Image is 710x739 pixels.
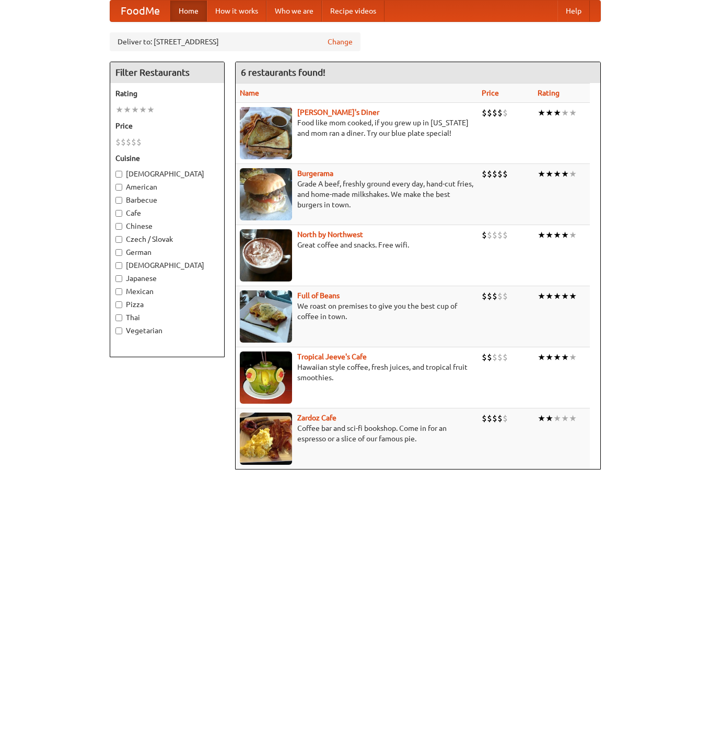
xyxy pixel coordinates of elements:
[170,1,207,21] a: Home
[538,290,545,302] li: ★
[497,107,503,119] li: $
[240,423,473,444] p: Coffee bar and sci-fi bookshop. Come in for an espresso or a slice of our famous pie.
[266,1,322,21] a: Who we are
[115,236,122,243] input: Czech / Slovak
[487,413,492,424] li: $
[240,229,292,281] img: north.jpg
[553,413,561,424] li: ★
[497,351,503,363] li: $
[297,108,379,116] a: [PERSON_NAME]'s Diner
[123,104,131,115] li: ★
[115,223,122,230] input: Chinese
[503,229,508,241] li: $
[139,104,147,115] li: ★
[115,260,219,271] label: [DEMOGRAPHIC_DATA]
[569,351,577,363] li: ★
[240,107,292,159] img: sallys.jpg
[121,136,126,148] li: $
[115,221,219,231] label: Chinese
[561,413,569,424] li: ★
[553,168,561,180] li: ★
[240,168,292,220] img: burgerama.jpg
[115,121,219,131] h5: Price
[328,37,353,47] a: Change
[115,299,219,310] label: Pizza
[136,136,142,148] li: $
[553,229,561,241] li: ★
[545,413,553,424] li: ★
[482,290,487,302] li: $
[503,290,508,302] li: $
[241,67,325,77] ng-pluralize: 6 restaurants found!
[569,229,577,241] li: ★
[115,249,122,256] input: German
[297,414,336,422] a: Zardoz Cafe
[497,290,503,302] li: $
[297,291,340,300] a: Full of Beans
[297,353,367,361] b: Tropical Jeeve's Cafe
[240,89,259,97] a: Name
[487,229,492,241] li: $
[115,195,219,205] label: Barbecue
[492,290,497,302] li: $
[115,234,219,244] label: Czech / Slovak
[115,275,122,282] input: Japanese
[538,168,545,180] li: ★
[115,136,121,148] li: $
[545,290,553,302] li: ★
[538,107,545,119] li: ★
[115,312,219,323] label: Thai
[297,230,363,239] a: North by Northwest
[538,229,545,241] li: ★
[297,169,333,178] a: Burgerama
[115,197,122,204] input: Barbecue
[538,89,560,97] a: Rating
[115,184,122,191] input: American
[126,136,131,148] li: $
[110,32,360,51] div: Deliver to: [STREET_ADDRESS]
[492,168,497,180] li: $
[115,288,122,295] input: Mexican
[115,327,122,334] input: Vegetarian
[492,229,497,241] li: $
[553,351,561,363] li: ★
[115,301,122,308] input: Pizza
[503,413,508,424] li: $
[115,169,219,179] label: [DEMOGRAPHIC_DATA]
[538,413,545,424] li: ★
[487,351,492,363] li: $
[110,62,224,83] h4: Filter Restaurants
[545,351,553,363] li: ★
[115,208,219,218] label: Cafe
[115,262,122,269] input: [DEMOGRAPHIC_DATA]
[482,107,487,119] li: $
[115,88,219,99] h5: Rating
[561,351,569,363] li: ★
[482,351,487,363] li: $
[561,290,569,302] li: ★
[545,168,553,180] li: ★
[497,413,503,424] li: $
[240,362,473,383] p: Hawaiian style coffee, fresh juices, and tropical fruit smoothies.
[561,168,569,180] li: ★
[557,1,590,21] a: Help
[487,290,492,302] li: $
[115,171,122,178] input: [DEMOGRAPHIC_DATA]
[147,104,155,115] li: ★
[482,168,487,180] li: $
[240,413,292,465] img: zardoz.jpg
[503,351,508,363] li: $
[240,290,292,343] img: beans.jpg
[207,1,266,21] a: How it works
[561,229,569,241] li: ★
[545,229,553,241] li: ★
[115,314,122,321] input: Thai
[569,290,577,302] li: ★
[240,240,473,250] p: Great coffee and snacks. Free wifi.
[240,301,473,322] p: We roast on premises to give you the best cup of coffee in town.
[503,168,508,180] li: $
